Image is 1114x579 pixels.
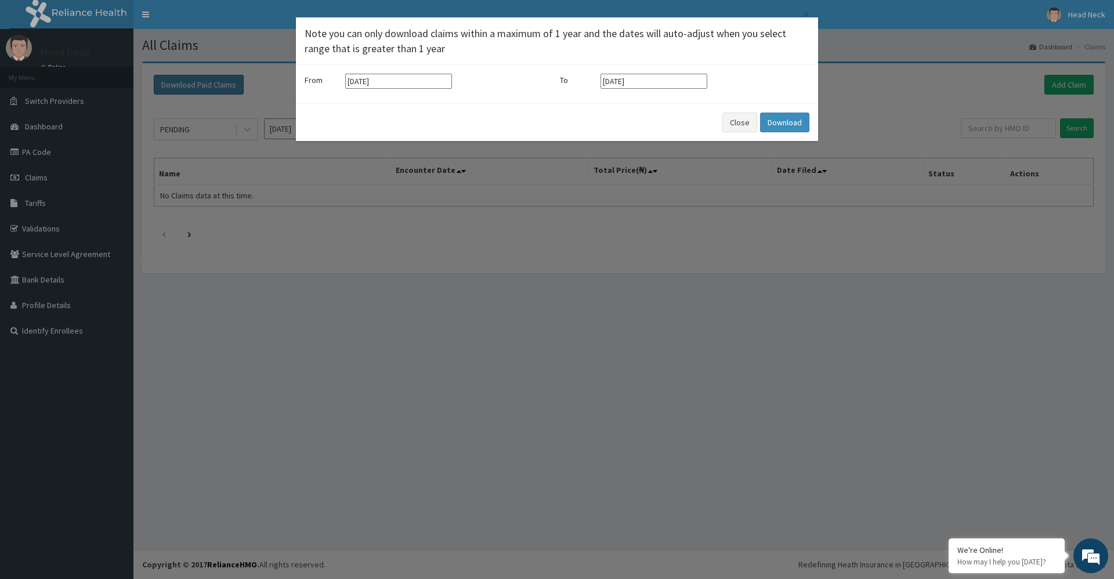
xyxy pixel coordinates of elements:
button: Download [760,113,809,132]
input: Select start date [345,74,452,89]
p: How may I help you today? [957,557,1056,567]
label: From [305,74,339,86]
span: × [803,7,809,23]
h4: Note you can only download claims within a maximum of 1 year and the dates will auto-adjust when ... [305,26,809,56]
label: To [560,74,595,86]
input: Select end date [601,74,707,89]
button: Close [722,113,757,132]
div: We're Online! [957,545,1056,555]
button: Close [802,9,809,21]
